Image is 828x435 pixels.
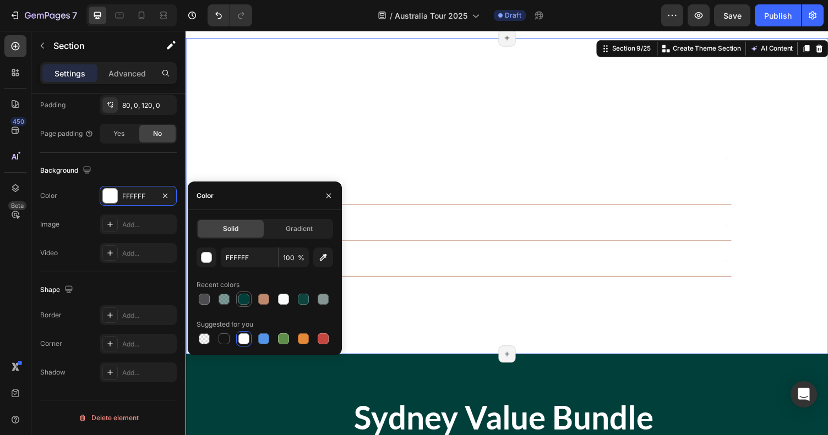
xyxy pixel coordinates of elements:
strong: Sydney Value Bundle [173,377,481,417]
div: Page padding [40,129,94,139]
div: Recent colors [197,280,239,290]
p: Accordion 3 [101,226,159,246]
div: Add... [122,311,174,321]
div: Undo/Redo [208,4,252,26]
div: Beta [8,201,26,210]
span: % [298,253,304,263]
p: Settings [55,68,85,79]
input: Eg: FFFFFF [221,247,278,267]
div: Open Intercom Messenger [791,381,817,408]
div: Suggested for you [197,320,253,329]
div: Corner [40,339,62,349]
button: 7 [4,4,82,26]
button: AI Content [578,12,627,25]
span: Australia Tour 2025 [395,10,467,21]
p: Register Here [101,151,560,170]
span: Solid [223,224,238,234]
div: Border [40,310,62,320]
span: Gradient [286,224,313,234]
div: Shadow [40,367,66,377]
span: No [153,129,162,139]
button: Delete element [40,409,177,427]
span: Draft [505,10,521,20]
div: Rich Text Editor. Editing area: main [100,150,562,172]
div: Image [40,219,59,229]
button: Publish [755,4,801,26]
button: Save [714,4,750,26]
p: 7 [72,9,77,22]
div: Rich Text Editor. Editing area: main [100,188,161,211]
div: Add... [122,339,174,349]
div: Video [40,248,58,258]
p: Accordion 2 [101,189,159,209]
span: / [390,10,393,21]
div: Color [197,191,214,201]
div: FFFFFF [122,191,154,201]
div: 80, 0, 120, 0 [122,101,174,111]
div: Padding [40,100,66,110]
div: Rich Text Editor. Editing area: main [100,120,389,143]
p: [GEOGRAPHIC_DATA], [DATE]-[DATE] [1,63,660,101]
p: Introduction to [DEMOGRAPHIC_DATA] | [DATE] 2:00 p.m. [101,122,387,141]
div: Shape [40,283,75,298]
iframe: Design area [186,31,828,435]
div: Delete element [78,411,139,425]
p: Create Theme Section [500,13,571,23]
div: Background [40,163,94,178]
p: Section [53,39,144,52]
p: Advanced [108,68,146,79]
div: Rich Text Editor. Editing area: main [100,224,161,247]
div: Section 9/25 [436,13,480,23]
span: Yes [113,129,124,139]
div: Color [40,191,57,201]
div: Add... [122,249,174,258]
div: Add... [122,368,174,378]
div: Add... [122,220,174,230]
div: 450 [10,117,26,126]
div: Publish [764,10,792,21]
span: Save [723,11,742,20]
